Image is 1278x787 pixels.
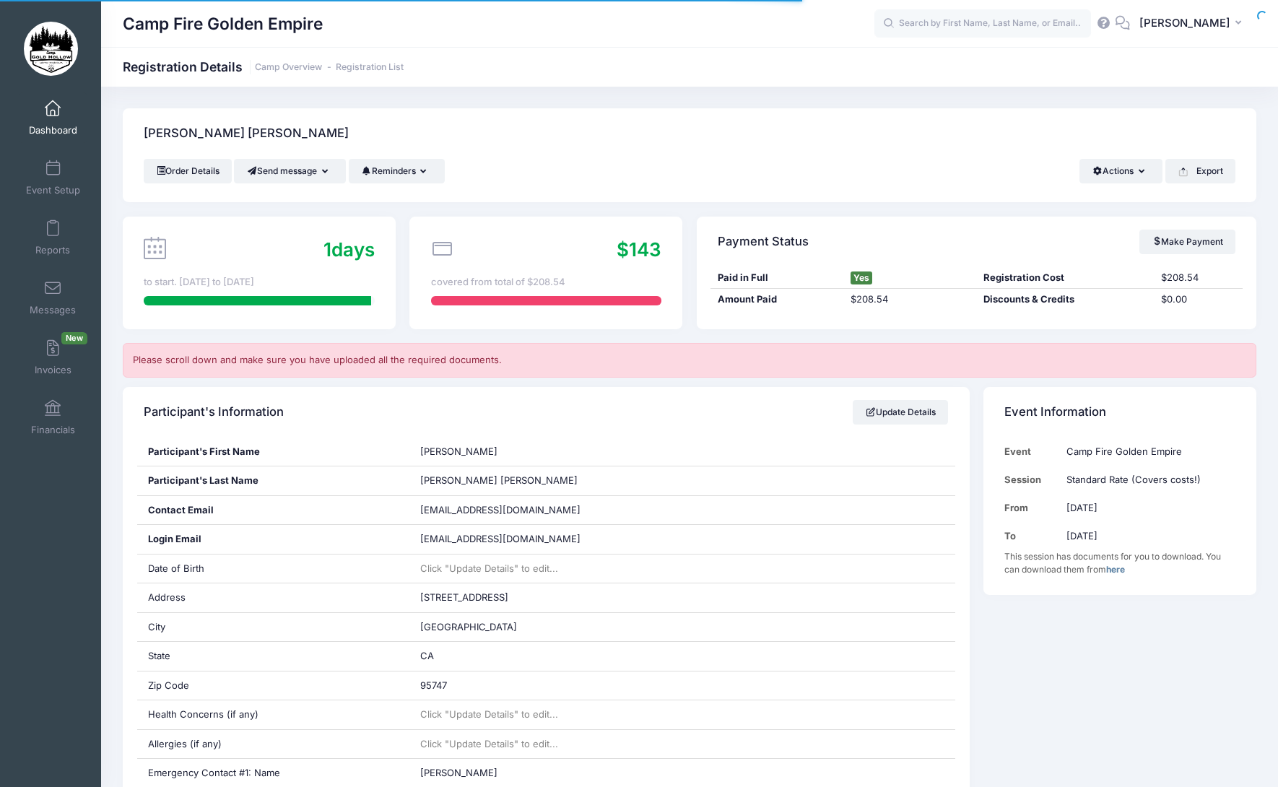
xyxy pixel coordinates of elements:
span: [PERSON_NAME] [420,767,497,778]
td: Session [1004,466,1059,494]
h1: Registration Details [123,59,404,74]
div: Participant's Last Name [137,466,410,495]
span: Click "Update Details" to edit... [420,738,558,749]
div: to start. [DATE] to [DATE] [144,275,374,290]
span: New [61,332,87,344]
button: Actions [1079,159,1162,183]
div: City [137,613,410,642]
div: covered from total of $208.54 [431,275,661,290]
span: Reports [35,244,70,256]
span: Dashboard [29,124,77,136]
a: Order Details [144,159,232,183]
img: Camp Fire Golden Empire [24,22,78,76]
span: 95747 [420,679,447,691]
td: To [1004,522,1059,550]
span: [EMAIL_ADDRESS][DOMAIN_NAME] [420,532,601,547]
h4: Event Information [1004,391,1106,432]
h1: Camp Fire Golden Empire [123,7,323,40]
div: $208.54 [843,292,976,307]
a: Event Setup [19,152,87,203]
span: CA [420,650,434,661]
td: Camp Fire Golden Empire [1059,438,1235,466]
a: Financials [19,392,87,443]
span: [STREET_ADDRESS] [420,591,508,603]
a: Dashboard [19,92,87,143]
span: Click "Update Details" to edit... [420,562,558,574]
td: Standard Rate (Covers costs!) [1059,466,1235,494]
span: [EMAIL_ADDRESS][DOMAIN_NAME] [420,504,581,516]
a: Reports [19,212,87,263]
a: Update Details [853,400,949,425]
span: Invoices [35,364,71,376]
td: [DATE] [1059,494,1235,522]
a: Make Payment [1139,230,1235,254]
h4: [PERSON_NAME] [PERSON_NAME] [144,113,349,155]
a: InvoicesNew [19,332,87,383]
span: 1 [323,238,331,261]
div: Discounts & Credits [976,292,1153,307]
span: Messages [30,304,76,316]
div: Paid in Full [710,271,843,285]
div: Allergies (if any) [137,730,410,759]
span: Yes [851,271,872,284]
td: Event [1004,438,1059,466]
h4: Payment Status [718,221,809,262]
a: Registration List [336,62,404,73]
span: Click "Update Details" to edit... [420,708,558,720]
a: here [1106,564,1125,575]
div: Please scroll down and make sure you have uploaded all the required documents. [123,343,1256,378]
span: [PERSON_NAME] [1139,15,1230,31]
input: Search by First Name, Last Name, or Email... [874,9,1091,38]
td: From [1004,494,1059,522]
span: [PERSON_NAME] [PERSON_NAME] [420,474,578,486]
h4: Participant's Information [144,391,284,432]
button: Reminders [349,159,445,183]
div: Participant's First Name [137,438,410,466]
div: Login Email [137,525,410,554]
button: [PERSON_NAME] [1130,7,1256,40]
button: Send message [234,159,346,183]
div: Health Concerns (if any) [137,700,410,729]
div: Date of Birth [137,555,410,583]
div: Address [137,583,410,612]
div: This session has documents for you to download. You can download them from [1004,550,1235,576]
span: [GEOGRAPHIC_DATA] [420,621,517,632]
span: Event Setup [26,184,80,196]
div: days [323,235,375,264]
span: $143 [617,238,661,261]
div: Amount Paid [710,292,843,307]
div: $0.00 [1154,292,1243,307]
div: Contact Email [137,496,410,525]
div: Registration Cost [976,271,1153,285]
span: [PERSON_NAME] [420,445,497,457]
div: State [137,642,410,671]
span: Financials [31,424,75,436]
div: Zip Code [137,671,410,700]
button: Export [1165,159,1235,183]
a: Messages [19,272,87,323]
a: Camp Overview [255,62,322,73]
div: $208.54 [1154,271,1243,285]
td: [DATE] [1059,522,1235,550]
